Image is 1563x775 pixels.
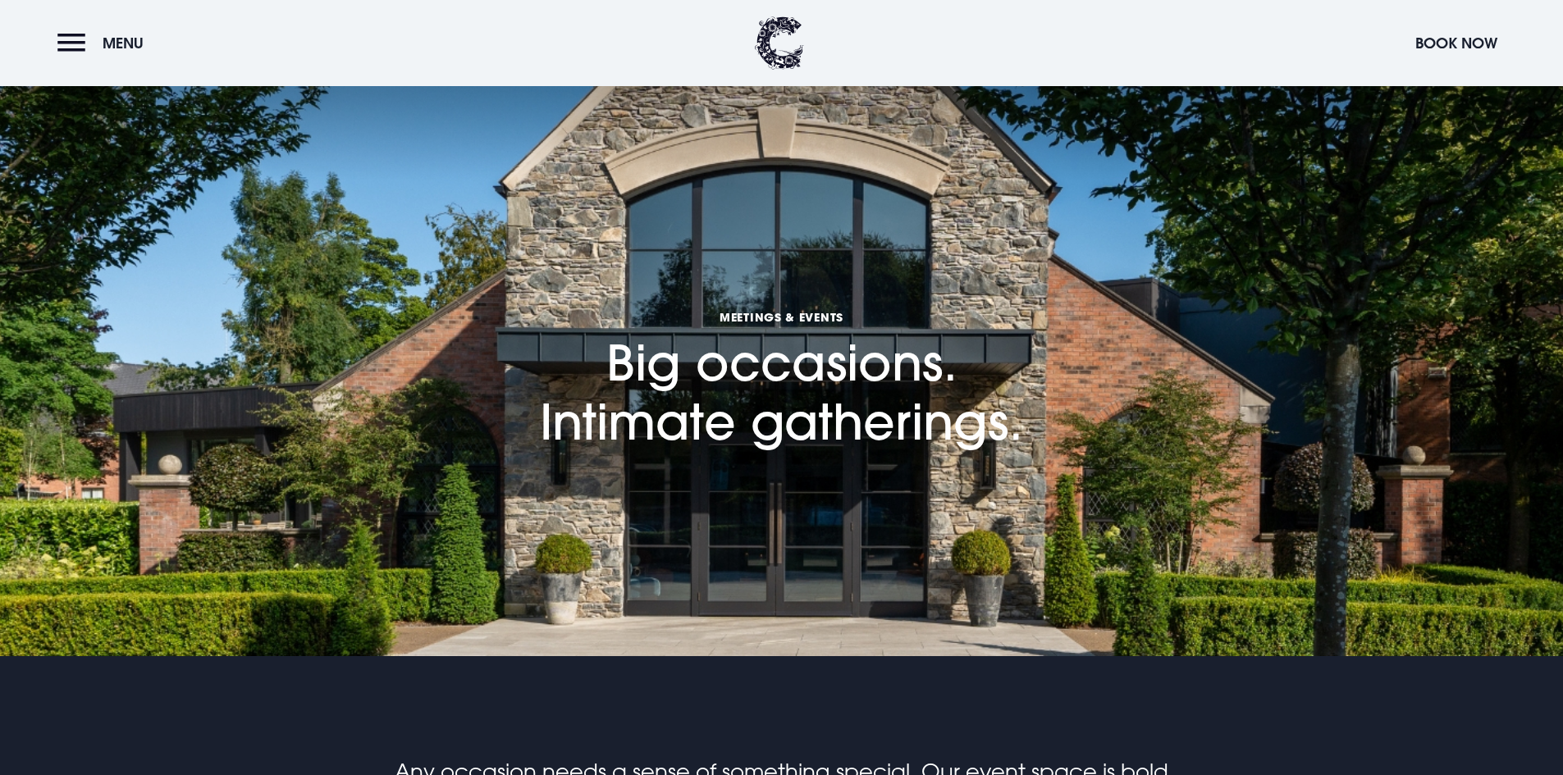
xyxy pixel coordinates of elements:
button: Book Now [1407,25,1506,61]
button: Menu [57,25,152,61]
h1: Big occasions. Intimate gatherings. [540,213,1023,451]
span: Meetings & Events [540,309,1023,325]
img: Clandeboye Lodge [755,16,804,70]
span: Menu [103,34,144,52]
